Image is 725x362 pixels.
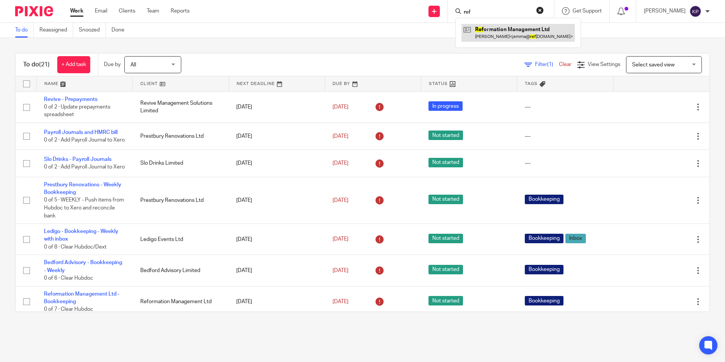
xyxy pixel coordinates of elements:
span: 0 of 2 · Add Payroll Journal to Xero [44,165,125,170]
div: --- [525,159,606,167]
span: (1) [547,62,553,67]
td: Bedford Advisory Limited [133,255,229,286]
a: Ledigo - Bookkeeping - Weekly with inbox [44,229,118,242]
div: --- [525,132,606,140]
span: Not started [428,265,463,274]
td: [DATE] [229,150,325,177]
h1: To do [23,61,50,69]
span: 0 of 6 · Clear Hubdoc [44,275,93,281]
span: Get Support [573,8,602,14]
a: Reports [171,7,190,15]
td: [DATE] [229,91,325,123]
a: Bedford Advisory - Bookkeeping - Weekly [44,260,122,273]
span: Not started [428,158,463,167]
span: [DATE] [333,161,348,166]
td: Slo Drinks Limited [133,150,229,177]
td: [DATE] [229,255,325,286]
span: Not started [428,195,463,204]
span: [DATE] [333,299,348,304]
td: Revive Management Solutions Limited [133,91,229,123]
p: [PERSON_NAME] [644,7,686,15]
span: Not started [428,234,463,243]
span: In progress [428,101,463,111]
td: [DATE] [229,224,325,255]
a: Revive - Prepayments [44,97,97,102]
span: (21) [39,61,50,68]
td: Prestbury Renovations Ltd [133,123,229,150]
span: Filter [535,62,559,67]
p: Due by [104,61,121,68]
a: Payroll Journals and HMRC bill [44,130,118,135]
span: 0 of 8 · Clear Hubdoc/Dext [44,244,107,250]
a: To do [15,23,34,38]
a: Email [95,7,107,15]
a: Clear [559,62,571,67]
td: Prestbury Renovations Ltd [133,177,229,223]
span: Bookkeeping [525,265,563,274]
a: Slo Drinks - Payroll Journals [44,157,111,162]
span: 0 of 7 · Clear Hubdoc [44,307,93,312]
span: Not started [428,131,463,140]
a: + Add task [57,56,90,73]
button: Clear [536,6,544,14]
td: Reformation Management Ltd [133,286,229,317]
span: 0 of 5 · WEEKLY - Push items from Hubdoc to Xero and reconcile bank [44,198,124,219]
a: Reformation Management Ltd - Bookkeeping [44,291,119,304]
td: Ledigo Events Ltd [133,224,229,255]
span: Inbox [565,234,586,243]
a: Done [111,23,130,38]
a: Team [147,7,159,15]
span: Tags [525,82,538,86]
span: [DATE] [333,134,348,139]
td: [DATE] [229,177,325,223]
div: --- [525,103,606,111]
span: Bookkeeping [525,195,563,204]
span: All [130,62,136,68]
a: Work [70,7,83,15]
span: [DATE] [333,237,348,242]
input: Search [463,9,531,16]
span: 0 of 2 · Add Payroll Journal to Xero [44,137,125,143]
a: Clients [119,7,135,15]
img: Pixie [15,6,53,16]
a: Snoozed [79,23,106,38]
span: Select saved view [632,62,675,68]
td: [DATE] [229,123,325,150]
span: Bookkeeping [525,234,563,243]
td: [DATE] [229,286,325,317]
span: View Settings [588,62,620,67]
span: Bookkeeping [525,296,563,305]
span: 0 of 2 · Update prepayments spreadsheet [44,104,110,118]
img: svg%3E [689,5,701,17]
span: [DATE] [333,198,348,203]
span: [DATE] [333,104,348,110]
span: Not started [428,296,463,305]
span: [DATE] [333,268,348,273]
a: Prestbury Renovations - Weekly Bookkeeping [44,182,121,195]
a: Reassigned [39,23,73,38]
